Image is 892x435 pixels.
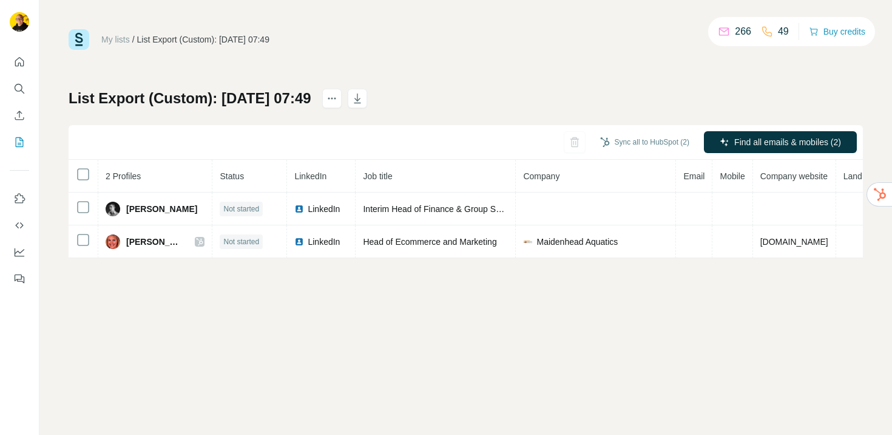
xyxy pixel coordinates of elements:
[69,29,89,50] img: Surfe Logo
[536,236,618,248] span: Maidenhead Aquatics
[223,204,259,214] span: Not started
[843,171,876,181] span: Landline
[809,23,865,40] button: Buy credits
[106,235,120,249] img: Avatar
[10,78,29,100] button: Search
[704,131,857,153] button: Find all emails & mobiles (2)
[294,204,304,214] img: LinkedIn logo
[106,171,141,181] span: 2 Profiles
[220,171,244,181] span: Status
[760,237,828,247] span: [DOMAIN_NAME]
[101,35,130,44] a: My lists
[10,104,29,126] button: Enrich CSV
[10,188,29,210] button: Use Surfe on LinkedIn
[223,236,259,247] span: Not started
[69,89,311,108] h1: List Export (Custom): [DATE] 07:49
[106,202,120,216] img: Avatar
[10,268,29,290] button: Feedback
[137,33,269,46] div: List Export (Custom): [DATE] 07:49
[10,214,29,236] button: Use Surfe API
[126,236,183,248] span: [PERSON_NAME]
[10,131,29,153] button: My lists
[10,12,29,32] img: Avatar
[720,171,745,181] span: Mobile
[308,236,340,248] span: LinkedIn
[523,237,533,247] img: company-logo
[10,51,29,73] button: Quick start
[294,237,304,247] img: LinkedIn logo
[126,203,197,215] span: [PERSON_NAME]
[734,136,841,148] span: Find all emails & mobiles (2)
[322,89,342,108] button: actions
[592,133,698,151] button: Sync all to HubSpot (2)
[363,171,392,181] span: Job title
[132,33,135,46] li: /
[778,24,789,39] p: 49
[363,237,496,247] span: Head of Ecommerce and Marketing
[523,171,559,181] span: Company
[735,24,751,39] p: 266
[308,203,340,215] span: LinkedIn
[10,241,29,263] button: Dashboard
[760,171,828,181] span: Company website
[683,171,704,181] span: Email
[363,204,522,214] span: Interim Head of Finance & Group Services
[294,171,326,181] span: LinkedIn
